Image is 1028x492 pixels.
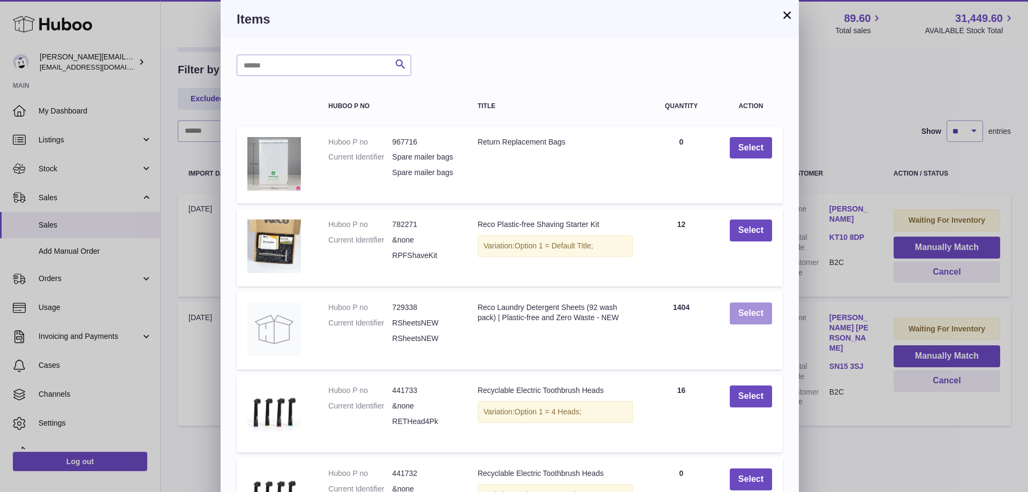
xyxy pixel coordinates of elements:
dd: 441733 [392,385,456,396]
span: Option 1 = 4 Heads; [515,407,581,416]
dd: 441732 [392,468,456,479]
div: Return Replacement Bags [478,137,633,147]
dt: Current Identifier [328,318,392,328]
span: Option 1 = Default Title; [515,241,593,250]
dd: 967716 [392,137,456,147]
dt: Current Identifier [328,401,392,411]
th: Huboo P no [318,92,467,120]
dd: RSheetsNEW [392,334,456,344]
td: 0 [644,126,719,204]
dd: 729338 [392,302,456,313]
td: 16 [644,375,719,452]
img: Reco Laundry Detergent Sheets (92 wash pack) | Plastic-free and Zero Waste - NEW [247,302,301,356]
div: Variation: [478,401,633,423]
dd: RSheetsNEW [392,318,456,328]
dt: Huboo P no [328,468,392,479]
th: Title [467,92,644,120]
img: Recyclable Electric Toothbrush Heads [247,385,301,439]
th: Action [719,92,783,120]
dt: Huboo P no [328,302,392,313]
td: 1404 [644,292,719,369]
button: × [781,9,793,21]
dd: Spare mailer bags [392,152,456,162]
div: Variation: [478,235,633,257]
th: Quantity [644,92,719,120]
dt: Huboo P no [328,219,392,230]
h3: Items [237,11,783,28]
button: Select [730,468,772,490]
button: Select [730,385,772,407]
td: 12 [644,209,719,286]
dd: &none [392,401,456,411]
dd: RETHead4Pk [392,417,456,427]
button: Select [730,137,772,159]
dt: Current Identifier [328,152,392,162]
div: Recyclable Electric Toothbrush Heads [478,468,633,479]
div: Recyclable Electric Toothbrush Heads [478,385,633,396]
dt: Huboo P no [328,385,392,396]
dd: 782271 [392,219,456,230]
dt: Huboo P no [328,137,392,147]
img: Return Replacement Bags [247,137,301,191]
dd: RPFShaveKit [392,251,456,261]
dd: &none [392,235,456,245]
button: Select [730,219,772,241]
div: Reco Plastic-free Shaving Starter Kit [478,219,633,230]
button: Select [730,302,772,324]
img: Reco Plastic-free Shaving Starter Kit [247,219,301,273]
dt: Current Identifier [328,235,392,245]
dd: Spare mailer bags [392,168,456,178]
div: Reco Laundry Detergent Sheets (92 wash pack) | Plastic-free and Zero Waste - NEW [478,302,633,323]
